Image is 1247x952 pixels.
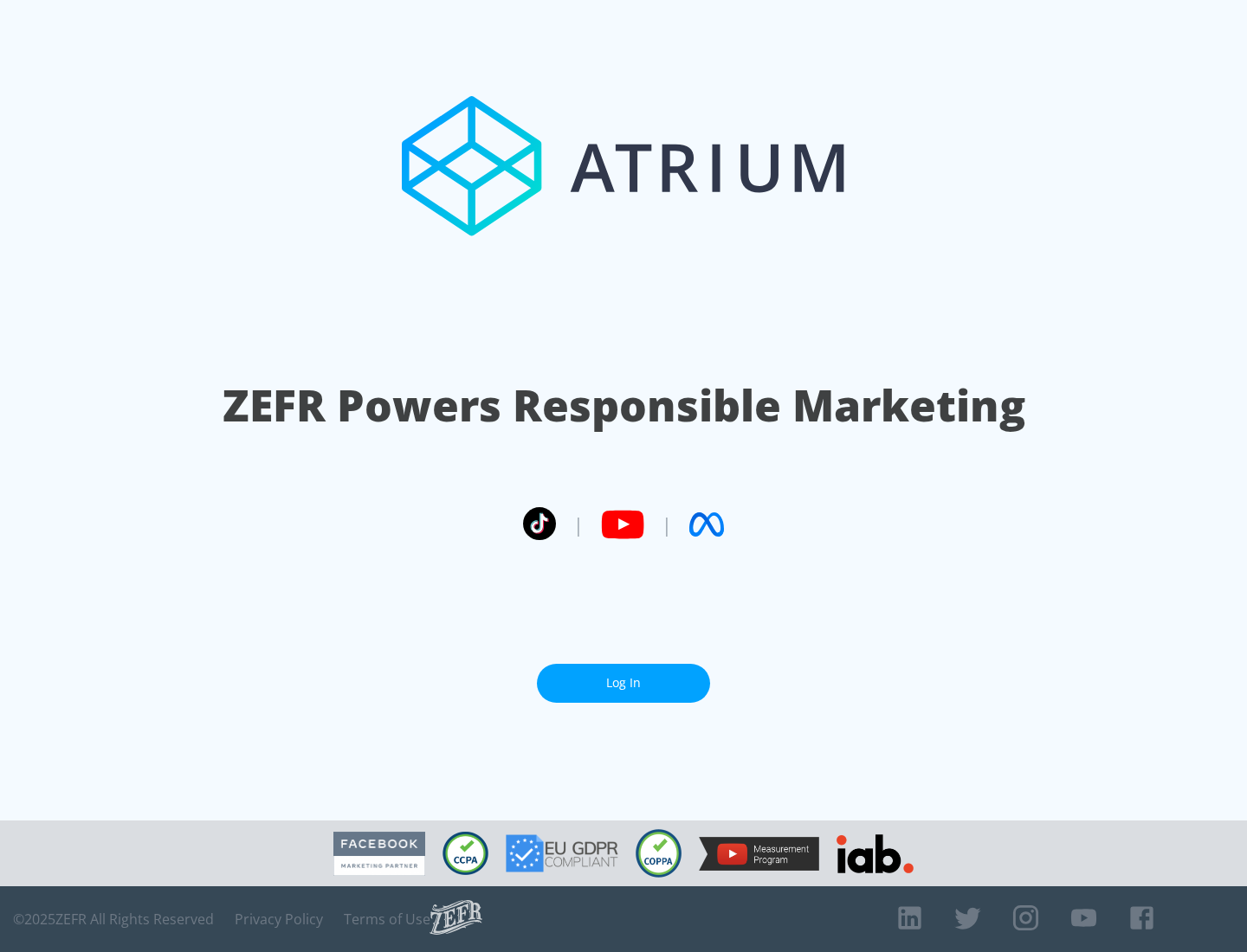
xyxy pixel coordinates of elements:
span: | [662,511,672,537]
a: Log In [537,664,710,703]
img: YouTube Measurement Program [699,837,819,871]
img: CCPA Compliant [443,832,488,875]
img: Facebook Marketing Partner [333,832,425,876]
a: Terms of Use [344,910,430,928]
span: © 2025 ZEFR All Rights Reserved [13,910,214,928]
img: COPPA Compliant [636,829,682,878]
span: | [573,511,584,537]
h1: ZEFR Powers Responsible Marketing [223,376,1025,435]
a: Privacy Policy [235,910,323,928]
img: IAB [837,834,914,873]
img: GDPR Compliant [506,834,618,872]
